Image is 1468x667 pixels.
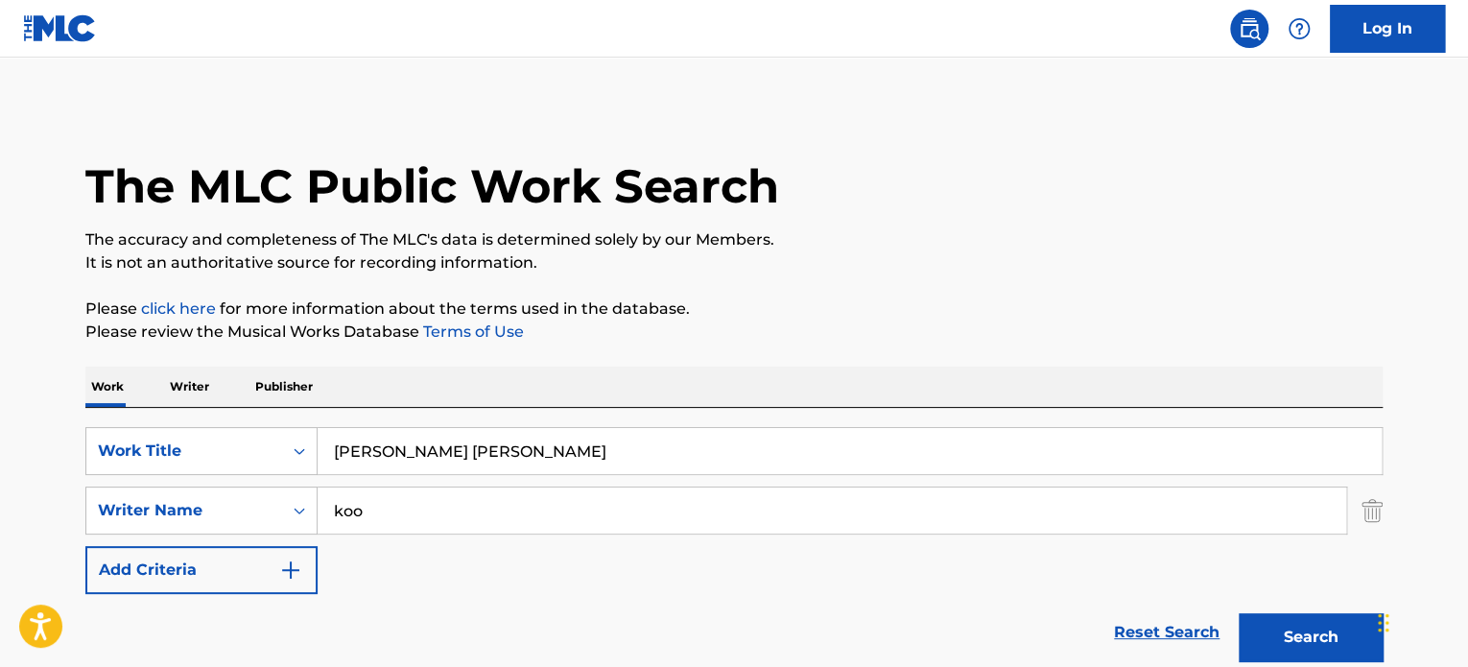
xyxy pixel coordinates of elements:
div: Work Title [98,440,271,463]
img: 9d2ae6d4665cec9f34b9.svg [279,559,302,582]
button: Add Criteria [85,546,318,594]
div: Help [1280,10,1318,48]
p: Writer [164,367,215,407]
p: Publisher [249,367,319,407]
h1: The MLC Public Work Search [85,157,779,215]
div: Drag [1378,594,1389,652]
div: Writer Name [98,499,271,522]
p: Work [85,367,130,407]
img: search [1238,17,1261,40]
a: Public Search [1230,10,1268,48]
button: Search [1239,613,1383,661]
a: Log In [1330,5,1445,53]
img: Delete Criterion [1361,487,1383,535]
a: Reset Search [1104,611,1229,654]
p: Please review the Musical Works Database [85,321,1383,344]
p: Please for more information about the terms used in the database. [85,298,1383,321]
iframe: Chat Widget [1372,575,1468,667]
img: MLC Logo [23,14,97,42]
a: Terms of Use [419,322,524,341]
a: click here [141,299,216,318]
img: help [1288,17,1311,40]
p: The accuracy and completeness of The MLC's data is determined solely by our Members. [85,228,1383,251]
p: It is not an authoritative source for recording information. [85,251,1383,274]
